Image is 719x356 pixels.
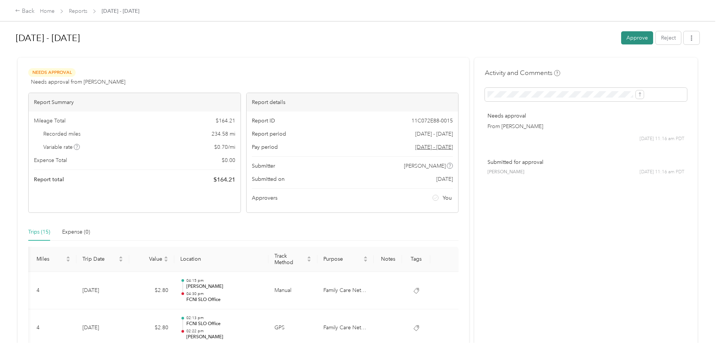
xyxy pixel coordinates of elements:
[443,194,452,202] span: You
[404,162,446,170] span: [PERSON_NAME]
[34,176,64,183] span: Report total
[402,247,430,272] th: Tags
[317,309,374,347] td: Family Care Network
[487,158,684,166] p: Submitted for approval
[363,255,368,260] span: caret-up
[119,258,123,263] span: caret-down
[76,272,129,310] td: [DATE]
[129,247,174,272] th: Value
[186,315,262,321] p: 02:13 pm
[252,175,285,183] span: Submitted on
[640,169,684,176] span: [DATE] 11:16 am PDT
[16,29,616,47] h1: Aug 18 - 31, 2025
[30,309,76,347] td: 4
[487,169,524,176] span: [PERSON_NAME]
[640,136,684,142] span: [DATE] 11:16 am PDT
[66,258,70,263] span: caret-down
[186,334,262,341] p: [PERSON_NAME]
[415,143,453,151] span: Go to pay period
[677,314,719,356] iframe: Everlance-gr Chat Button Frame
[268,247,317,272] th: Track Method
[102,7,139,15] span: [DATE] - [DATE]
[213,175,235,184] span: $ 164.21
[621,31,653,44] button: Approve
[252,162,275,170] span: Submitter
[212,130,235,138] span: 234.58 mi
[186,291,262,296] p: 04:30 pm
[274,253,305,266] span: Track Method
[252,194,277,202] span: Approvers
[214,143,235,151] span: $ 0.70 / mi
[186,321,262,327] p: FCNI SLO Office
[222,156,235,164] span: $ 0.00
[30,247,76,272] th: Miles
[186,278,262,283] p: 04:15 pm
[34,156,67,164] span: Expense Total
[174,247,268,272] th: Location
[487,122,684,130] p: From [PERSON_NAME]
[66,255,70,260] span: caret-up
[216,117,235,125] span: $ 164.21
[76,309,129,347] td: [DATE]
[374,247,402,272] th: Notes
[268,272,317,310] td: Manual
[186,328,262,334] p: 02:22 pm
[40,8,55,14] a: Home
[62,228,90,236] div: Expense (0)
[268,309,317,347] td: GPS
[30,272,76,310] td: 4
[411,117,453,125] span: 11C072E88-0015
[135,256,162,262] span: Value
[43,130,81,138] span: Recorded miles
[252,143,278,151] span: Pay period
[317,272,374,310] td: Family Care Network
[363,258,368,263] span: caret-down
[69,8,87,14] a: Reports
[485,68,560,78] h4: Activity and Comments
[164,255,168,260] span: caret-up
[82,256,117,262] span: Trip Date
[656,31,681,44] button: Reject
[29,93,241,112] div: Report Summary
[31,78,125,86] span: Needs approval from [PERSON_NAME]
[129,272,174,310] td: $2.80
[119,255,123,260] span: caret-up
[34,117,66,125] span: Mileage Total
[307,255,311,260] span: caret-up
[252,130,286,138] span: Report period
[487,112,684,120] p: Needs approval
[164,258,168,263] span: caret-down
[247,93,459,112] div: Report details
[129,309,174,347] td: $2.80
[186,296,262,303] p: FCNI SLO Office
[37,256,64,262] span: Miles
[436,175,453,183] span: [DATE]
[252,117,275,125] span: Report ID
[28,228,50,236] div: Trips (15)
[317,247,374,272] th: Purpose
[186,283,262,290] p: [PERSON_NAME]
[43,143,80,151] span: Variable rate
[323,256,362,262] span: Purpose
[15,7,35,16] div: Back
[415,130,453,138] span: [DATE] - [DATE]
[76,247,129,272] th: Trip Date
[28,68,76,77] span: Needs Approval
[307,258,311,263] span: caret-down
